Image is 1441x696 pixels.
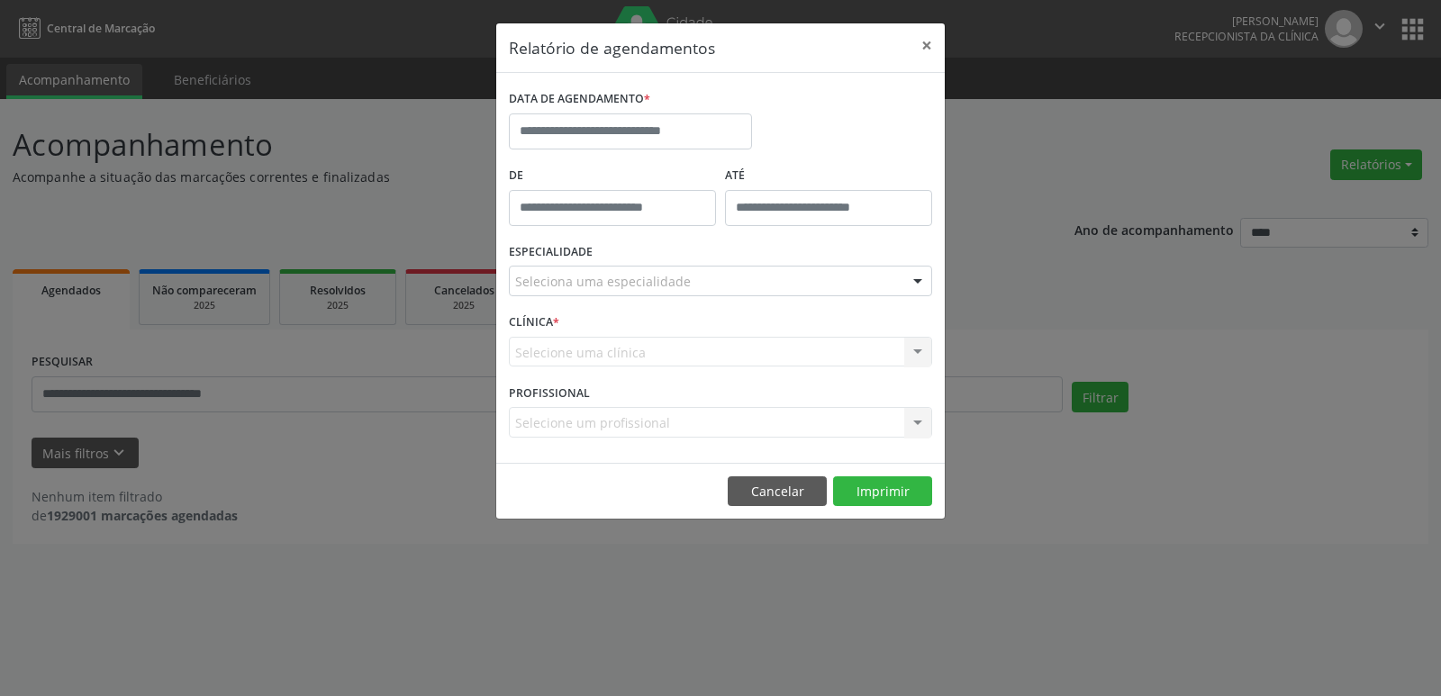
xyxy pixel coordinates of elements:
button: Close [909,23,945,68]
span: Seleciona uma especialidade [515,272,691,291]
label: De [509,162,716,190]
label: ATÉ [725,162,932,190]
h5: Relatório de agendamentos [509,36,715,59]
button: Imprimir [833,476,932,507]
button: Cancelar [728,476,827,507]
label: PROFISSIONAL [509,379,590,407]
label: ESPECIALIDADE [509,239,593,267]
label: DATA DE AGENDAMENTO [509,86,650,113]
label: CLÍNICA [509,309,559,337]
